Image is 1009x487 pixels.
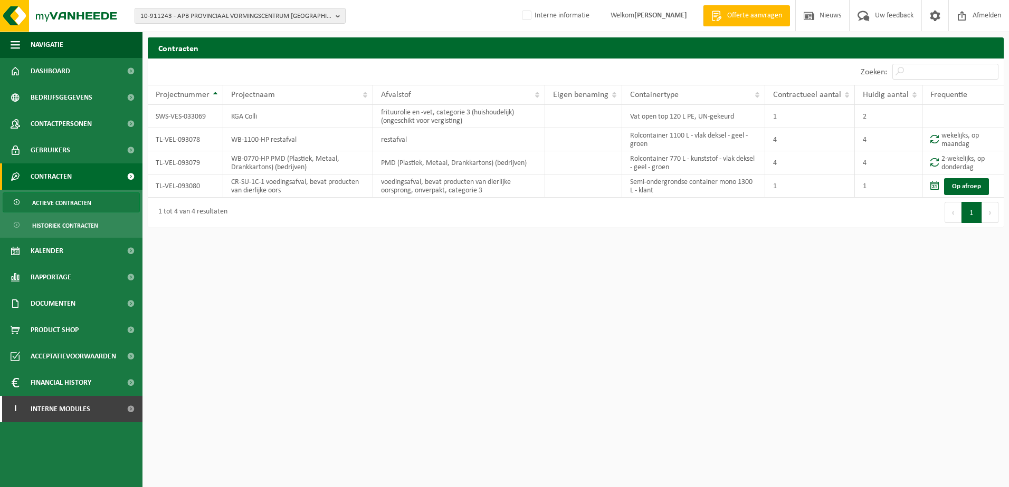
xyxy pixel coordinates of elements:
td: TL-VEL-093079 [148,151,223,174]
button: 10-911243 - APB PROVINCIAAL VORMINGSCENTRUM [GEOGRAPHIC_DATA] [135,8,346,24]
span: Contractueel aantal [773,91,841,99]
td: TL-VEL-093078 [148,128,223,151]
td: WB-1100-HP restafval [223,128,373,151]
a: Actieve contracten [3,192,140,212]
a: Historiek contracten [3,215,140,235]
td: voedingsafval, bevat producten van dierlijke oorsprong, onverpakt, categorie 3 [373,174,545,198]
button: 1 [962,202,982,223]
span: Dashboard [31,58,70,84]
td: Semi-ondergrondse container mono 1300 L - klant [622,174,765,198]
span: Actieve contracten [32,193,91,213]
span: Rapportage [31,264,71,290]
span: I [11,396,20,422]
span: Projectnummer [156,91,210,99]
td: 1 [855,174,922,198]
td: restafval [373,128,545,151]
a: Op afroep [944,178,989,195]
td: 2 [855,105,922,128]
td: 4 [855,151,922,174]
td: PMD (Plastiek, Metaal, Drankkartons) (bedrijven) [373,151,545,174]
a: Offerte aanvragen [703,5,790,26]
span: Frequentie [930,91,967,99]
span: Contactpersonen [31,111,92,137]
span: Contracten [31,163,72,190]
td: 4 [765,151,855,174]
td: 1 [765,105,855,128]
span: Offerte aanvragen [725,11,785,21]
span: Financial History [31,369,91,396]
strong: [PERSON_NAME] [634,12,687,20]
h2: Contracten [148,37,1004,58]
td: Rolcontainer 1100 L - vlak deksel - geel - groen [622,128,765,151]
span: Projectnaam [231,91,275,99]
button: Next [982,202,998,223]
td: frituurolie en -vet, categorie 3 (huishoudelijk) (ongeschikt voor vergisting) [373,105,545,128]
span: Kalender [31,238,63,264]
td: 1 [765,174,855,198]
label: Interne informatie [520,8,589,24]
td: SWS-VES-033069 [148,105,223,128]
span: Acceptatievoorwaarden [31,343,116,369]
span: Gebruikers [31,137,70,163]
td: 4 [765,128,855,151]
td: wekelijks, op maandag [922,128,1004,151]
td: WB-0770-HP PMD (Plastiek, Metaal, Drankkartons) (bedrijven) [223,151,373,174]
span: Huidig aantal [863,91,909,99]
span: Bedrijfsgegevens [31,84,92,111]
td: KGA Colli [223,105,373,128]
label: Zoeken: [861,68,887,76]
span: Product Shop [31,317,79,343]
td: Rolcontainer 770 L - kunststof - vlak deksel - geel - groen [622,151,765,174]
td: 2-wekelijks, op donderdag [922,151,1004,174]
span: Eigen benaming [553,91,608,99]
span: Afvalstof [381,91,411,99]
span: Historiek contracten [32,216,98,236]
span: Interne modules [31,396,90,422]
span: Documenten [31,290,75,317]
span: Containertype [630,91,679,99]
td: CR-SU-1C-1 voedingsafval, bevat producten van dierlijke oors [223,174,373,198]
div: 1 tot 4 van 4 resultaten [153,203,227,222]
span: 10-911243 - APB PROVINCIAAL VORMINGSCENTRUM [GEOGRAPHIC_DATA] [140,8,331,24]
td: Vat open top 120 L PE, UN-gekeurd [622,105,765,128]
td: TL-VEL-093080 [148,174,223,198]
button: Previous [945,202,962,223]
span: Navigatie [31,32,63,58]
td: 4 [855,128,922,151]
